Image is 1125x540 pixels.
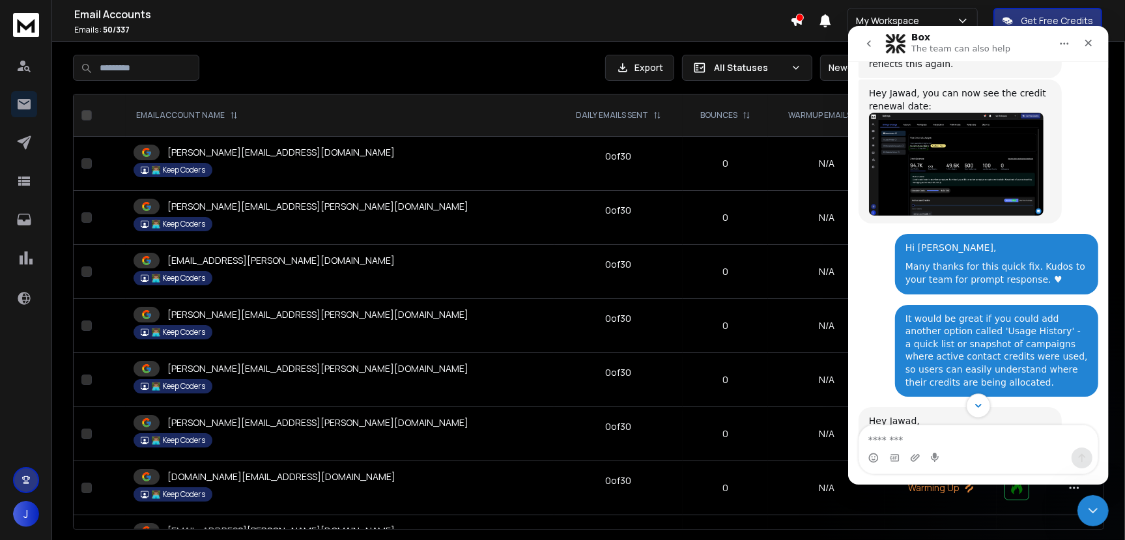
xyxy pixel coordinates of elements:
[691,427,760,440] p: 0
[606,420,632,433] div: 0 of 30
[893,481,989,494] p: Warming Up
[151,165,205,175] p: 👨🏽‍💻 Keep Coders
[1021,14,1093,27] p: Get Free Credits
[856,14,924,27] p: My Workspace
[606,366,632,379] div: 0 of 30
[768,461,885,515] td: N/A
[848,26,1109,485] iframe: Intercom live chat
[167,254,395,267] p: [EMAIL_ADDRESS][PERSON_NAME][DOMAIN_NAME]
[167,524,395,537] p: [EMAIL_ADDRESS][PERSON_NAME][DOMAIN_NAME]
[167,146,395,159] p: [PERSON_NAME][EMAIL_ADDRESS][DOMAIN_NAME]
[13,501,39,527] button: J
[1077,495,1109,526] iframe: Intercom live chat
[576,110,648,121] p: DAILY EMAILS SENT
[691,265,760,278] p: 0
[993,8,1102,34] button: Get Free Credits
[151,381,205,391] p: 👨🏽‍💻 Keep Coders
[167,362,468,375] p: [PERSON_NAME][EMAIL_ADDRESS][PERSON_NAME][DOMAIN_NAME]
[103,24,130,35] span: 50 / 337
[167,308,468,321] p: [PERSON_NAME][EMAIL_ADDRESS][PERSON_NAME][DOMAIN_NAME]
[789,110,852,121] p: WARMUP EMAILS
[136,110,238,121] div: EMAIL ACCOUNT NAME
[151,273,205,283] p: 👨🏽‍💻 Keep Coders
[691,373,760,386] p: 0
[167,470,395,483] p: [DOMAIN_NAME][EMAIL_ADDRESS][DOMAIN_NAME]
[768,191,885,245] td: N/A
[13,13,39,37] img: logo
[768,137,885,191] td: N/A
[606,312,632,325] div: 0 of 30
[74,7,790,22] h1: Email Accounts
[151,327,205,337] p: 👨🏽‍💻 Keep Coders
[820,55,905,81] button: Newest
[167,200,468,213] p: [PERSON_NAME][EMAIL_ADDRESS][PERSON_NAME][DOMAIN_NAME]
[691,319,760,332] p: 0
[768,353,885,407] td: N/A
[768,245,885,299] td: N/A
[714,61,786,74] p: All Statuses
[605,55,674,81] button: Export
[151,219,205,229] p: 👨🏽‍💻 Keep Coders
[691,481,760,494] p: 0
[74,25,790,35] p: Emails :
[606,204,632,217] div: 0 of 30
[167,416,468,429] p: [PERSON_NAME][EMAIL_ADDRESS][PERSON_NAME][DOMAIN_NAME]
[691,211,760,224] p: 0
[768,299,885,353] td: N/A
[151,489,205,500] p: 👨🏽‍💻 Keep Coders
[606,474,632,487] div: 0 of 30
[606,150,632,163] div: 0 of 30
[606,258,632,271] div: 0 of 30
[700,110,737,121] p: BOUNCES
[691,157,760,170] p: 0
[768,407,885,461] td: N/A
[151,435,205,446] p: 👨🏽‍💻 Keep Coders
